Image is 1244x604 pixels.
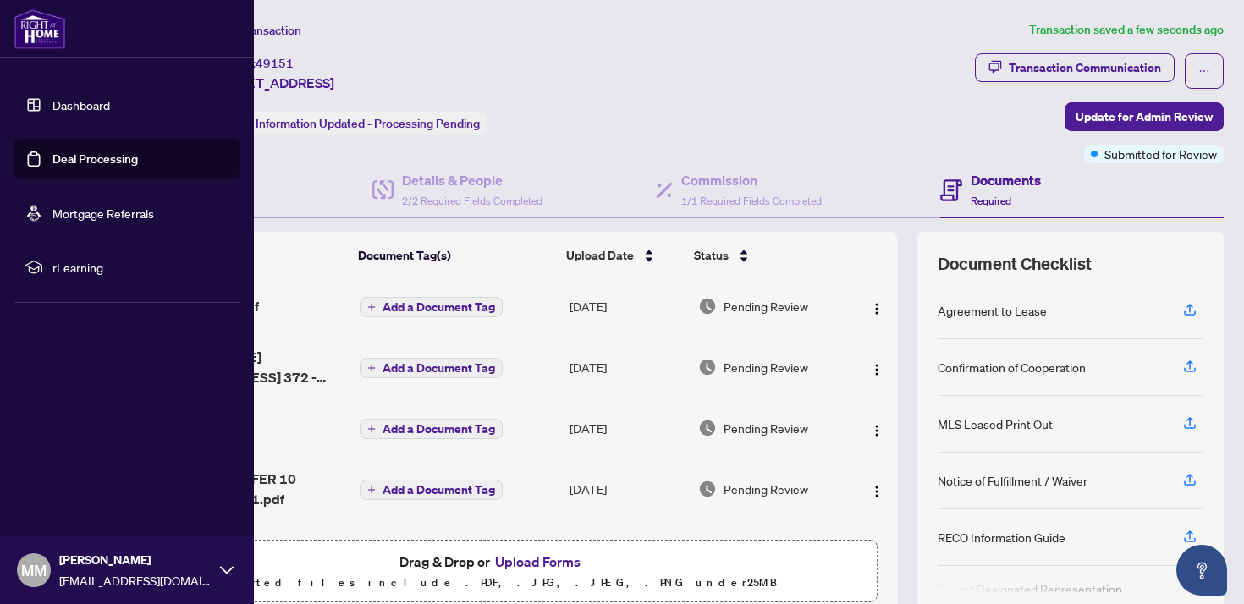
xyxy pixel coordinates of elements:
span: Pending Review [724,297,808,316]
span: Pending Review [724,419,808,437]
div: Agreement to Lease [938,301,1047,320]
div: Transaction Communication [1009,54,1161,81]
button: Logo [863,475,890,502]
span: 1/1 Required Fields Completed [681,195,822,207]
span: Add a Document Tag [383,362,495,374]
span: Status [694,246,729,265]
button: Add a Document Tag [360,296,503,318]
a: Deal Processing [52,151,138,167]
button: Add a Document Tag [360,480,503,500]
span: MM [21,558,47,582]
button: Update for Admin Review [1065,102,1224,131]
span: Update for Admin Review [1076,103,1213,130]
div: Notice of Fulfillment / Waiver [938,471,1087,490]
a: Dashboard [52,97,110,113]
span: [STREET_ADDRESS] [210,73,334,93]
span: Submitted for Review [1104,145,1217,163]
span: View Transaction [211,23,301,38]
span: Drag & Drop orUpload FormsSupported files include .PDF, .JPG, .JPEG, .PNG under25MB [109,541,876,603]
img: logo [14,8,66,49]
span: Document Checklist [938,252,1092,276]
p: Supported files include .PDF, .JPG, .JPEG, .PNG under 25 MB [119,573,866,593]
button: Upload Forms [490,551,586,573]
span: [PERSON_NAME] [59,551,212,569]
article: Transaction saved a few seconds ago [1029,20,1224,40]
th: Status [687,232,847,279]
div: Status: [210,112,487,135]
td: [DATE] [563,401,691,455]
div: Confirmation of Cooperation [938,358,1086,376]
a: Mortgage Referrals [52,206,154,221]
button: Add a Document Tag [360,418,503,440]
img: Document Status [698,480,717,498]
img: Logo [870,485,883,498]
span: Add a Document Tag [383,301,495,313]
img: Logo [870,302,883,316]
span: Drag & Drop or [399,551,586,573]
img: Document Status [698,297,717,316]
span: Information Updated - Processing Pending [256,116,480,131]
span: plus [367,303,376,311]
button: Add a Document Tag [360,357,503,379]
button: Logo [863,293,890,320]
span: Required [971,195,1011,207]
h4: Details & People [402,170,542,190]
div: RECO Information Guide [938,528,1065,546]
button: Add a Document Tag [360,358,503,378]
div: MLS Leased Print Out [938,415,1053,433]
td: [DATE] [563,333,691,401]
span: plus [367,486,376,494]
span: [EMAIL_ADDRESS][DOMAIN_NAME] [59,571,212,590]
h4: Documents [971,170,1041,190]
th: Upload Date [559,232,687,279]
span: Pending Review [724,480,808,498]
th: Document Tag(s) [351,232,560,279]
button: Add a Document Tag [360,479,503,501]
img: Document Status [698,419,717,437]
span: Upload Date [566,246,634,265]
span: 49151 [256,56,294,71]
h4: Commission [681,170,822,190]
td: [DATE] [563,279,691,333]
span: ellipsis [1198,65,1210,77]
span: Add a Document Tag [383,484,495,496]
img: Document Status [698,358,717,376]
button: Add a Document Tag [360,419,503,439]
td: [DATE] [563,455,691,523]
button: Logo [863,415,890,442]
img: Logo [870,424,883,437]
span: 2/2 Required Fields Completed [402,195,542,207]
span: rLearning [52,258,228,277]
span: plus [367,425,376,433]
span: Pending Review [724,358,808,376]
button: Add a Document Tag [360,297,503,317]
span: plus [367,364,376,372]
button: Logo [863,354,890,381]
button: Open asap [1176,545,1227,596]
img: Logo [870,363,883,376]
button: Transaction Communication [975,53,1175,82]
span: Add a Document Tag [383,423,495,435]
